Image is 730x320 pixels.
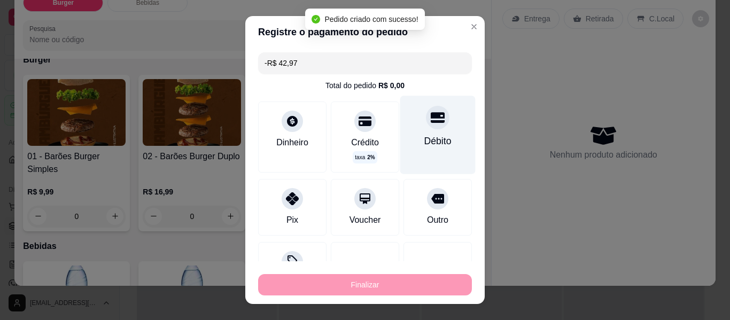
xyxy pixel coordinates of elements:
[351,136,379,149] div: Crédito
[367,153,375,161] span: 2 %
[324,15,418,24] span: Pedido criado com sucesso!
[276,136,308,149] div: Dinheiro
[427,214,448,227] div: Outro
[286,214,298,227] div: Pix
[378,80,405,91] div: R$ 0,00
[465,18,483,35] button: Close
[350,214,381,227] div: Voucher
[312,15,320,24] span: check-circle
[265,52,465,74] input: Ex.: hambúrguer de cordeiro
[325,80,405,91] div: Total do pedido
[245,16,485,48] header: Registre o pagamento do pedido
[355,153,375,161] p: taxa
[424,134,452,148] div: Débito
